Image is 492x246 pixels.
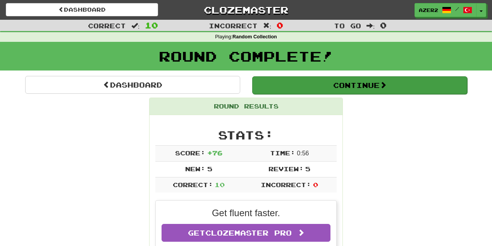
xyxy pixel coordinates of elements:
a: Clozemaster [170,3,322,17]
span: To go [334,22,361,29]
span: Review: [268,165,304,172]
span: : [131,22,140,29]
span: 0 [313,181,318,188]
h1: Round Complete! [3,48,489,64]
span: New: [185,165,205,172]
a: azer2 / [415,3,477,17]
span: Score: [175,149,205,157]
h2: Stats: [155,129,337,141]
span: + 76 [207,149,222,157]
a: Dashboard [25,76,240,94]
span: Clozemaster Pro [205,229,292,237]
span: 10 [145,21,158,30]
span: 10 [215,181,225,188]
span: 5 [207,165,212,172]
p: Get fluent faster. [162,206,330,220]
span: : [263,22,272,29]
button: Continue [252,76,467,94]
span: Correct [88,22,126,29]
span: azer2 [419,7,438,14]
span: : [366,22,375,29]
a: GetClozemaster Pro [162,224,330,242]
span: Correct: [173,181,213,188]
span: Incorrect [209,22,258,29]
span: 5 [305,165,310,172]
span: Time: [270,149,295,157]
a: Dashboard [6,3,158,16]
span: Incorrect: [261,181,311,188]
span: 0 : 56 [297,150,309,157]
strong: Random Collection [232,34,277,40]
div: Round Results [150,98,342,115]
span: 0 [380,21,387,30]
span: / [455,6,459,12]
span: 0 [277,21,283,30]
